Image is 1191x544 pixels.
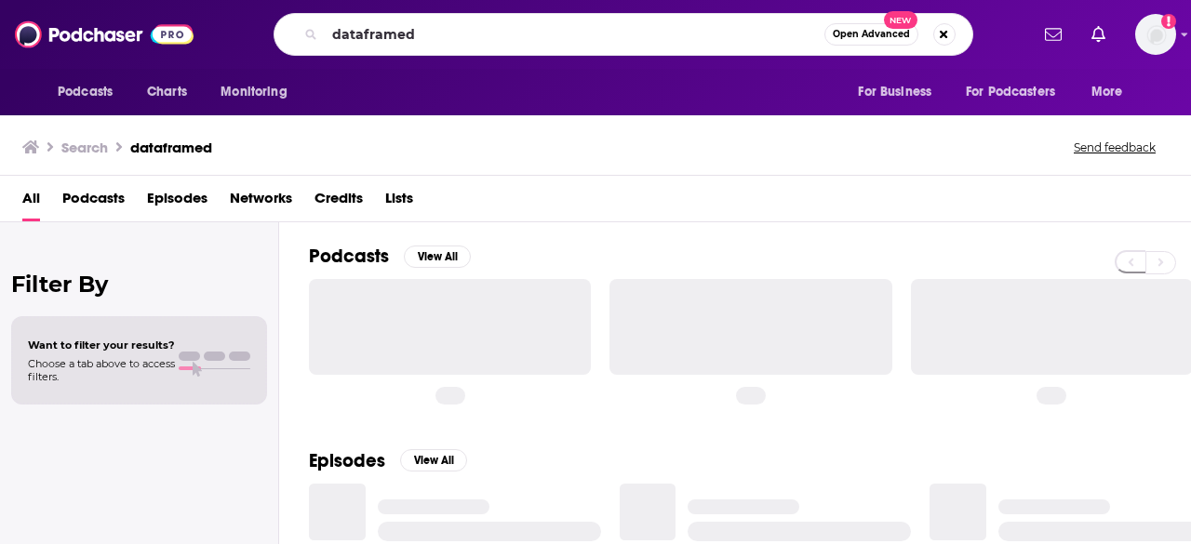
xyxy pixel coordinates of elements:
[824,23,918,46] button: Open AdvancedNew
[62,183,125,221] a: Podcasts
[221,79,287,105] span: Monitoring
[274,13,973,56] div: Search podcasts, credits, & more...
[404,245,471,268] button: View All
[845,74,955,110] button: open menu
[135,74,198,110] a: Charts
[61,139,108,156] h3: Search
[833,30,910,39] span: Open Advanced
[1135,14,1176,55] button: Show profile menu
[45,74,137,110] button: open menu
[1037,19,1069,50] a: Show notifications dropdown
[314,183,363,221] a: Credits
[309,449,467,472] a: EpisodesView All
[1084,19,1113,50] a: Show notifications dropdown
[309,449,385,472] h2: Episodes
[15,17,194,52] img: Podchaser - Follow, Share and Rate Podcasts
[1078,74,1146,110] button: open menu
[22,183,40,221] a: All
[954,74,1082,110] button: open menu
[1068,139,1161,155] button: Send feedback
[1091,79,1123,105] span: More
[884,11,917,29] span: New
[1161,14,1176,29] svg: Add a profile image
[147,79,187,105] span: Charts
[400,449,467,471] button: View All
[325,20,824,49] input: Search podcasts, credits, & more...
[309,245,471,268] a: PodcastsView All
[230,183,292,221] a: Networks
[309,245,389,268] h2: Podcasts
[1135,14,1176,55] img: User Profile
[147,183,207,221] a: Episodes
[130,139,212,156] h3: dataframed
[1135,14,1176,55] span: Logged in as megcassidy
[58,79,113,105] span: Podcasts
[385,183,413,221] a: Lists
[858,79,931,105] span: For Business
[966,79,1055,105] span: For Podcasters
[11,271,267,298] h2: Filter By
[28,357,175,383] span: Choose a tab above to access filters.
[28,338,175,352] span: Want to filter your results?
[207,74,311,110] button: open menu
